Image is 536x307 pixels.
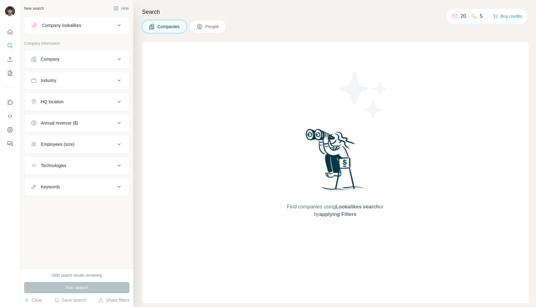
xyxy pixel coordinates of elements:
button: Keywords [24,179,129,194]
button: Enrich CSV [5,54,15,65]
img: Surfe Illustration - Stars [335,67,392,123]
span: People [205,23,220,30]
button: Quick start [5,26,15,38]
button: HQ location [24,94,129,109]
span: Companies [157,23,180,30]
div: Annual revenue ($) [41,120,78,126]
button: Technologies [24,158,129,173]
button: Industry [24,73,129,88]
button: Employees (size) [24,137,129,152]
span: Find companies using or by [285,203,385,218]
button: Save search [54,297,86,303]
div: Company [41,56,60,62]
span: Lookalikes search [336,204,379,209]
div: Company lookalikes [42,22,81,28]
div: Industry [41,77,56,84]
button: Hide [109,4,133,13]
button: Share filters [98,297,129,303]
div: HQ location [41,99,64,105]
p: Company information [24,41,129,46]
div: New search [24,6,44,11]
button: Company lookalikes [24,18,129,33]
button: Feedback [5,138,15,149]
button: Clear [24,297,42,303]
button: Use Surfe API [5,110,15,122]
p: 5 [480,13,483,20]
div: Technologies [41,162,66,169]
button: Search [5,40,15,51]
h4: Search [142,8,528,16]
button: Use Surfe on LinkedIn [5,97,15,108]
div: 2000 search results remaining [52,273,102,278]
div: Employees (size) [41,141,74,147]
div: Keywords [41,184,60,190]
span: applying Filters [319,212,356,217]
button: Company [24,52,129,67]
img: Avatar [5,6,15,16]
button: Annual revenue ($) [24,115,129,130]
button: Buy credits [493,12,522,21]
button: Dashboard [5,124,15,136]
img: Surfe Illustration - Woman searching with binoculars [303,127,368,197]
p: 20 [460,13,466,20]
button: My lists [5,68,15,79]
